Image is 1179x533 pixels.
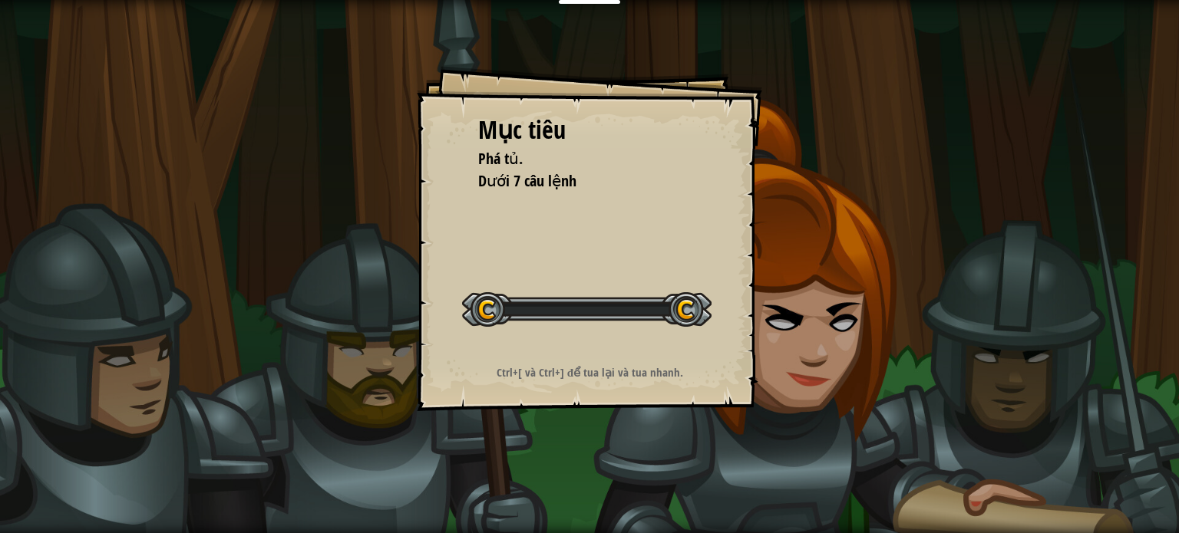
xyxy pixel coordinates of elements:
li: Dưới 7 câu lệnh [459,170,697,192]
span: Dưới 7 câu lệnh [478,170,576,191]
div: Mục tiêu [478,113,701,148]
strong: Ctrl+[ và Ctrl+] để tua lại và tua nhanh. [497,364,683,380]
span: Phá tủ. [478,148,523,169]
li: Phá tủ. [459,148,697,170]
